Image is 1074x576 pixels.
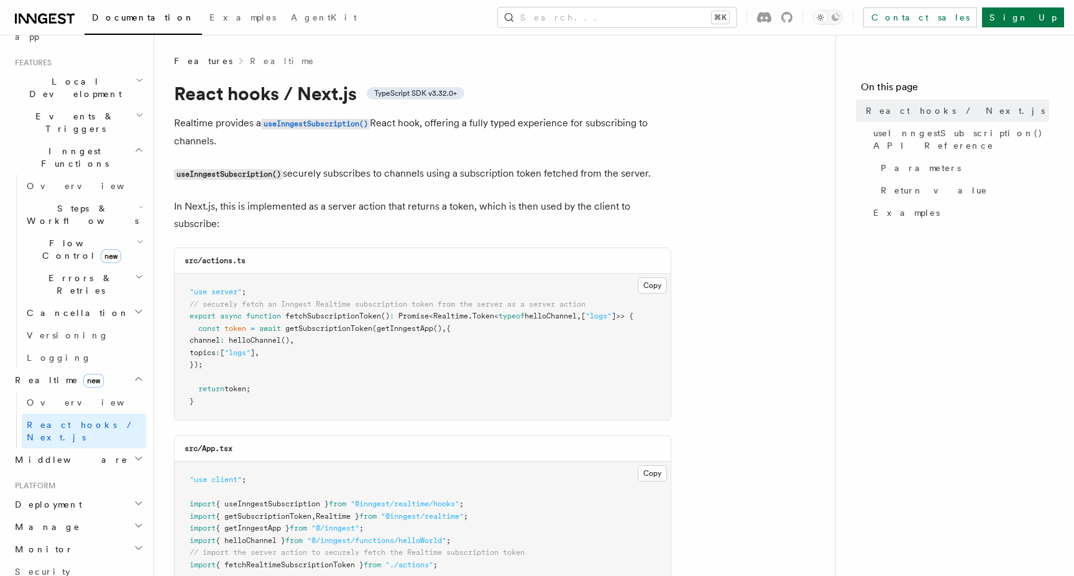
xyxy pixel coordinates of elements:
[261,117,370,129] a: useInngestSubscription()
[190,560,216,569] span: import
[250,55,315,67] a: Realtime
[220,336,224,345] span: :
[92,12,195,22] span: Documentation
[10,369,146,391] button: Realtimenew
[577,312,581,320] span: ,
[472,312,494,320] span: Token
[174,82,671,105] h1: React hooks / Next.js
[585,312,612,320] span: "logs"
[174,198,671,233] p: In Next.js, this is implemented as a server action that returns a token, which is then used by th...
[446,536,451,545] span: ;
[190,524,216,532] span: import
[861,100,1049,122] a: React hooks / Next.js
[202,4,283,34] a: Examples
[868,202,1049,224] a: Examples
[250,348,255,357] span: ]
[10,58,52,68] span: Features
[329,499,346,508] span: from
[307,536,446,545] span: "@/inngest/functions/helloWorld"
[216,536,285,545] span: { helloChannel }
[10,140,146,175] button: Inngest Functions
[433,560,438,569] span: ;
[27,330,109,340] span: Versioning
[22,272,135,297] span: Errors & Retries
[381,312,390,320] span: ()
[712,11,729,24] kbd: ⌘K
[446,324,451,333] span: {
[10,498,82,511] span: Deployment
[190,548,525,557] span: // import the server action to securely fetch the Realtime subscription token
[22,302,146,324] button: Cancellation
[291,12,357,22] span: AgentKit
[525,312,577,320] span: helloChannel
[876,157,1049,179] a: Parameters
[220,348,224,357] span: [
[876,179,1049,202] a: Return value
[27,397,155,407] span: Overview
[224,384,250,393] span: token;
[464,512,468,521] span: ;
[468,312,472,320] span: .
[259,324,281,333] span: await
[10,110,135,135] span: Events & Triggers
[982,7,1064,27] a: Sign Up
[101,249,121,263] span: new
[27,181,155,191] span: Overview
[22,175,146,197] a: Overview
[220,312,242,320] span: async
[190,312,216,320] span: export
[459,499,464,508] span: ;
[190,360,203,369] span: });
[85,4,202,35] a: Documentation
[22,324,146,346] a: Versioning
[377,324,433,333] span: getInngestApp
[285,324,372,333] span: getSubscriptionToken
[190,536,216,545] span: import
[22,232,146,267] button: Flow Controlnew
[10,175,146,369] div: Inngest Functions
[190,499,216,508] span: import
[359,512,377,521] span: from
[10,391,146,448] div: Realtimenew
[22,391,146,414] a: Overview
[174,169,283,180] code: useInngestSubscription()
[364,560,381,569] span: from
[246,312,281,320] span: function
[442,324,446,333] span: ,
[216,512,311,521] span: { getSubscriptionToken
[242,475,246,484] span: ;
[198,324,220,333] span: const
[22,267,146,302] button: Errors & Retries
[10,75,135,100] span: Local Development
[873,207,940,219] span: Examples
[283,4,364,34] a: AgentKit
[255,348,259,357] span: ,
[10,481,56,491] span: Platform
[250,324,255,333] span: =
[498,7,737,27] button: Search...⌘K
[372,324,377,333] span: (
[174,165,671,183] p: securely subscribes to channels using a subscription token fetched from the server.
[390,312,394,320] span: :
[285,536,303,545] span: from
[10,453,128,466] span: Middleware
[190,512,216,521] span: import
[27,353,91,363] span: Logging
[190,397,194,406] span: }
[22,202,139,227] span: Steps & Workflows
[198,384,224,393] span: return
[374,88,457,98] span: TypeScript SDK v3.32.0+
[429,312,433,320] span: <
[22,197,146,232] button: Steps & Workflows
[22,414,146,448] a: React hooks / Next.js
[290,524,307,532] span: from
[612,312,633,320] span: ]>> {
[216,560,364,569] span: { fetchRealtimeSubscriptionToken }
[190,336,220,345] span: channel
[873,127,1049,152] span: useInngestSubscription() API Reference
[868,122,1049,157] a: useInngestSubscription() API Reference
[174,114,671,150] p: Realtime provides a React hook, offering a fully typed experience for subscribing to channels.
[27,420,137,442] span: React hooks / Next.js
[311,524,359,532] span: "@/inngest"
[190,475,242,484] span: "use client"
